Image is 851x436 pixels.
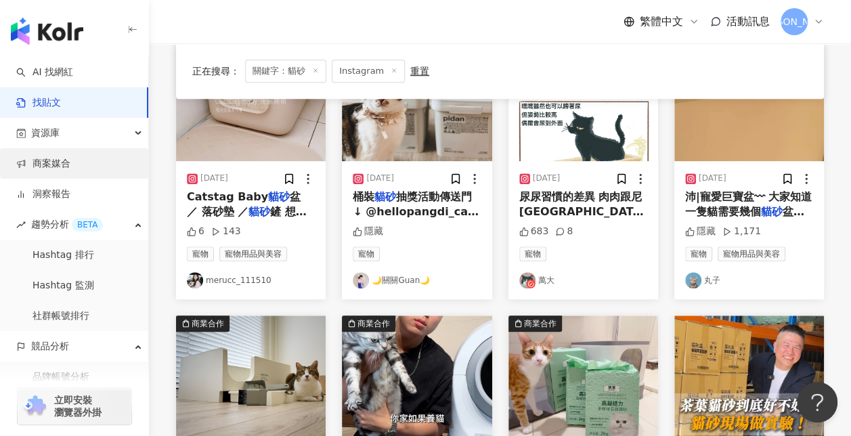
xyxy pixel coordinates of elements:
[187,190,301,218] span: 盆 ／ 落砂墊 ／
[342,41,492,161] img: post-image
[410,66,429,77] div: 重置
[761,205,783,218] mark: 貓砂
[54,394,102,418] span: 立即安裝 瀏覽器外掛
[18,388,131,424] a: chrome extension立即安裝 瀏覽器外掛
[508,315,658,436] div: post-image商業合作
[524,317,557,330] div: 商業合作
[211,225,241,238] div: 143
[353,225,383,238] div: 隱藏
[353,246,380,261] span: 寵物
[519,272,536,288] img: KOL Avatar
[192,66,240,77] span: 正在搜尋 ：
[31,331,69,362] span: 競品分析
[342,315,492,436] div: post-image商業合作
[357,317,390,330] div: 商業合作
[685,190,812,218] span: 沛|寵愛巨寶盆〰 大家知道一隻貓需要幾個
[16,66,73,79] a: searchAI 找網紅
[32,248,94,262] a: Hashtag 排行
[192,317,224,330] div: 商業合作
[16,96,61,110] a: 找貼文
[726,15,770,28] span: 活動訊息
[245,60,326,83] span: 關鍵字：貓砂
[31,118,60,148] span: 資源庫
[699,173,726,184] div: [DATE]
[200,173,228,184] div: [DATE]
[685,246,712,261] span: 寵物
[332,60,405,83] span: Instagram
[187,272,315,288] a: KOL Avatarmerucc_111510
[353,190,374,203] span: 桶裝
[219,246,287,261] span: 寵物用品與美容
[519,225,549,238] div: 683
[187,272,203,288] img: KOL Avatar
[176,41,326,161] img: post-image
[519,190,646,234] span: 尿尿習慣的差異 肉肉跟尼[GEOGRAPHIC_DATA]是進去
[16,220,26,230] span: rise
[22,395,48,417] img: chrome extension
[176,315,326,436] img: post-image
[508,315,658,436] img: post-image
[353,272,369,288] img: KOL Avatar
[72,218,103,232] div: BETA
[32,309,89,323] a: 社群帳號排行
[533,173,561,184] div: [DATE]
[685,272,701,288] img: KOL Avatar
[342,41,492,161] div: post-image商業合作
[508,41,658,161] img: post-image
[16,157,70,171] a: 商案媒合
[248,205,270,218] mark: 貓砂
[519,272,647,288] a: KOL Avatar萬大
[187,246,214,261] span: 寵物
[722,225,761,238] div: 1,171
[187,225,204,238] div: 6
[674,41,824,161] div: post-image商業合作
[374,190,396,203] mark: 貓砂
[366,173,394,184] div: [DATE]
[353,190,479,248] span: 抽獎活動傳送門 ↓ @hellopangdi_cat ← ← ← ← ← ← ← ← ← pidan混合
[31,209,103,240] span: 趨勢分析
[176,315,326,436] div: post-image商業合作
[674,315,824,436] img: post-image
[674,41,824,161] img: post-image
[685,272,813,288] a: KOL Avatar丸子
[555,225,573,238] div: 8
[797,382,837,422] iframe: Help Scout Beacon - Open
[519,246,546,261] span: 寵物
[11,18,83,45] img: logo
[16,188,70,201] a: 洞察報告
[32,279,94,292] a: Hashtag 監測
[718,246,785,261] span: 寵物用品與美容
[187,190,268,203] span: Catstag Baby
[640,14,683,29] span: 繁體中文
[685,225,716,238] div: 隱藏
[353,272,481,288] a: KOL Avatar🌙關關Guan🌙
[268,190,290,203] mark: 貓砂
[342,315,492,436] img: post-image
[755,14,833,29] span: [PERSON_NAME]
